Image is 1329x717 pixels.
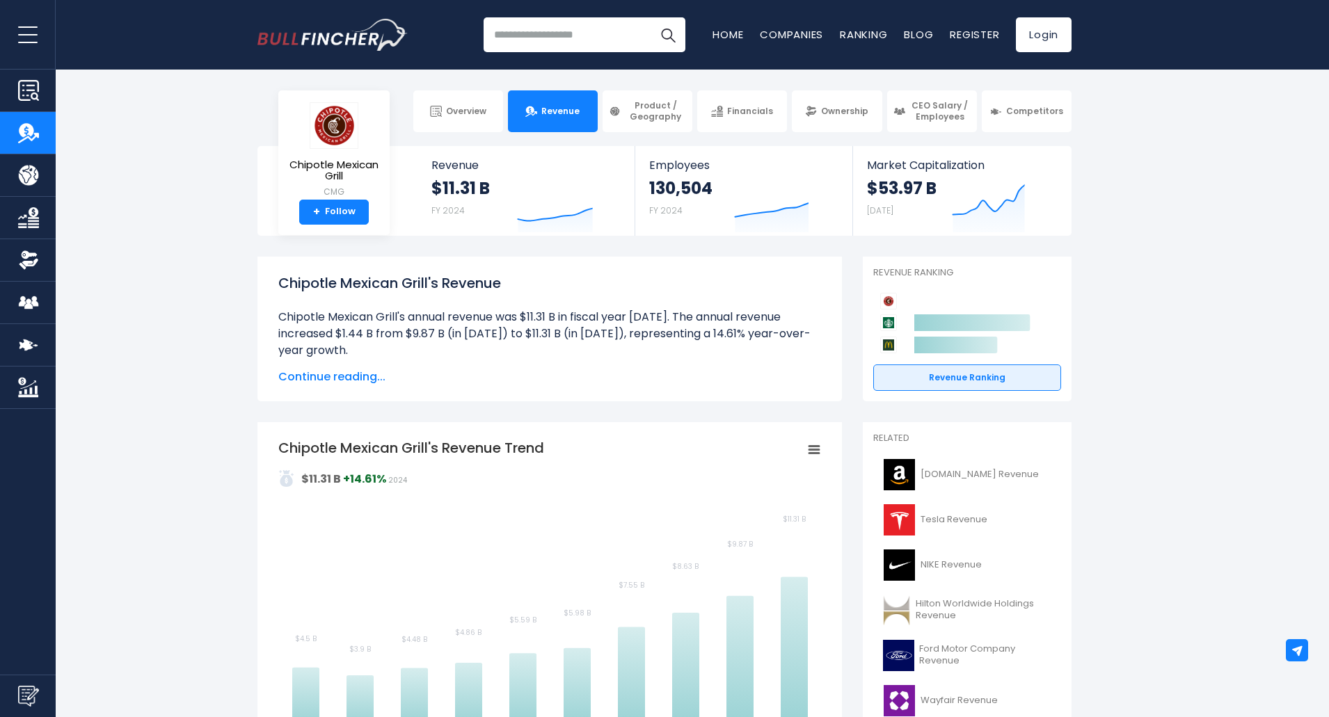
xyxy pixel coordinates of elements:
img: Starbucks Corporation competitors logo [880,314,897,331]
img: W logo [882,685,916,716]
span: CEO Salary / Employees [909,100,971,122]
span: Ownership [821,106,868,117]
img: addasd [278,470,295,487]
a: Overview [413,90,503,132]
p: Revenue Ranking [873,267,1061,279]
text: $4.86 B [455,627,482,638]
img: Ownership [18,250,39,271]
strong: + [313,206,320,218]
a: CEO Salary / Employees [887,90,977,132]
img: McDonald's Corporation competitors logo [880,337,897,353]
img: TSLA logo [882,504,916,535]
a: Hilton Worldwide Holdings Revenue [873,591,1061,629]
a: Financials [697,90,787,132]
a: Ranking [840,27,887,42]
strong: $53.97 B [867,177,937,199]
a: Ford Motor Company Revenue [873,636,1061,675]
a: Blog [904,27,933,42]
a: Tesla Revenue [873,501,1061,539]
tspan: Chipotle Mexican Grill's Revenue Trend [278,438,544,458]
small: CMG [289,186,379,198]
img: F logo [882,640,915,671]
a: +Follow [299,200,369,225]
text: $4.48 B [401,634,427,645]
strong: 130,504 [649,177,713,199]
span: Overview [446,106,486,117]
img: Chipotle Mexican Grill competitors logo [880,293,897,309]
span: Revenue [541,106,580,117]
text: $7.55 B [619,580,644,590]
span: Chipotle Mexican Grill [289,159,379,182]
span: 2024 [388,475,407,485]
a: NIKE Revenue [873,546,1061,584]
strong: +14.61% [343,471,386,487]
span: Financials [727,106,773,117]
small: [DATE] [867,204,893,216]
p: Related [873,433,1061,444]
text: $4.5 B [295,634,317,644]
strong: $11.31 B [431,177,490,199]
a: [DOMAIN_NAME] Revenue [873,456,1061,494]
img: Bullfincher logo [257,19,408,51]
text: $11.31 B [783,514,806,524]
a: Ownership [792,90,882,132]
a: Competitors [982,90,1072,132]
img: AMZN logo [882,459,916,490]
text: $5.98 B [564,608,591,618]
text: $8.63 B [672,561,699,572]
span: Continue reading... [278,369,821,385]
a: Home [713,27,743,42]
small: FY 2024 [431,204,465,216]
a: Revenue Ranking [873,364,1061,391]
a: Login [1016,17,1072,52]
a: Revenue [508,90,598,132]
a: Register [950,27,999,42]
a: Go to homepage [257,19,407,51]
h1: Chipotle Mexican Grill's Revenue [278,273,821,293]
img: NKE logo [882,549,916,581]
span: Product / Geography [625,100,686,122]
text: $9.87 B [727,539,753,549]
a: Companies [760,27,823,42]
strong: $11.31 B [301,471,341,487]
img: HLT logo [882,595,912,626]
span: Market Capitalization [867,159,1056,172]
a: Product / Geography [603,90,692,132]
a: Revenue $11.31 B FY 2024 [417,146,635,236]
li: Chipotle Mexican Grill's annual revenue was $11.31 B in fiscal year [DATE]. The annual revenue in... [278,309,821,359]
a: Chipotle Mexican Grill CMG [289,102,379,200]
small: FY 2024 [649,204,683,216]
text: $5.59 B [509,615,536,625]
span: Competitors [1006,106,1063,117]
span: Revenue [431,159,621,172]
a: Employees 130,504 FY 2024 [635,146,852,236]
button: Search [651,17,685,52]
a: Market Capitalization $53.97 B [DATE] [853,146,1070,236]
span: Employees [649,159,838,172]
text: $3.9 B [349,644,371,654]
